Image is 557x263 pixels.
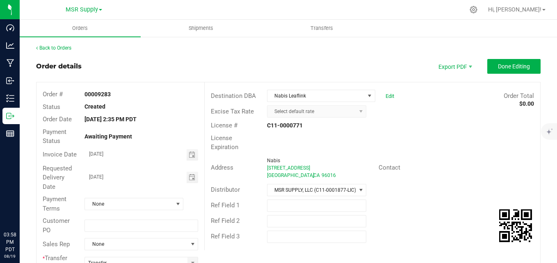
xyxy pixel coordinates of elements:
span: Excise Tax Rate [211,108,254,115]
span: Shipments [178,25,224,32]
span: License Expiration [211,134,238,151]
inline-svg: Reports [6,129,14,138]
span: [GEOGRAPHIC_DATA] [267,172,314,178]
span: Transfers [299,25,344,32]
strong: Created [84,103,105,110]
a: Orders [20,20,141,37]
span: Hi, [PERSON_NAME]! [488,6,541,13]
inline-svg: Inventory [6,94,14,102]
span: Status [43,103,60,111]
span: Nabis Leaflink [267,90,365,102]
strong: C11-0000771 [267,122,303,129]
inline-svg: Manufacturing [6,59,14,67]
span: Nabis [267,158,280,163]
iframe: Resource center unread badge [24,196,34,206]
span: None [85,198,173,210]
span: License # [211,122,237,129]
span: Destination DBA [211,92,256,100]
span: Address [211,164,233,171]
span: CA [313,172,320,178]
span: Payment Status [43,128,66,145]
span: Ref Field 3 [211,233,240,240]
span: Ref Field 1 [211,202,240,209]
img: Scan me! [499,209,532,242]
span: Orders [61,25,99,32]
span: Order Total [504,92,534,100]
span: Sales Rep [43,240,70,248]
inline-svg: Dashboard [6,24,14,32]
span: Contact [379,164,400,171]
button: Done Editing [487,59,541,74]
span: Order # [43,91,63,98]
span: 96016 [322,172,336,178]
inline-svg: Inbound [6,77,14,85]
a: Back to Orders [36,45,71,51]
inline-svg: Outbound [6,112,14,120]
strong: 00009283 [84,91,111,97]
span: MSR SUPPLY, LLC (C11-0001877-LIC) [267,184,356,196]
div: Order details [36,61,82,71]
strong: Awaiting Payment [84,133,132,140]
span: Done Editing [498,63,530,70]
span: Toggle calendar [187,149,199,161]
span: Customer PO [43,217,70,234]
strong: $0.00 [519,100,534,107]
span: Payment Terms [43,195,66,212]
span: Toggle calendar [187,172,199,183]
span: , [313,172,313,178]
qrcode: 00009283 [499,209,532,242]
p: 08/19 [4,253,16,259]
span: [STREET_ADDRESS] [267,165,310,171]
strong: [DATE] 2:35 PM PDT [84,116,137,122]
span: None [85,238,187,250]
inline-svg: Analytics [6,41,14,50]
a: Transfers [262,20,383,37]
span: Ref Field 2 [211,217,240,224]
span: MSR Supply [66,6,98,13]
div: Manage settings [468,6,479,14]
span: Distributor [211,186,240,193]
a: Shipments [141,20,262,37]
span: Invoice Date [43,151,77,158]
span: Order Date [43,116,72,123]
li: Export PDF [430,59,479,74]
span: Requested Delivery Date [43,165,72,190]
iframe: Resource center [8,197,33,222]
a: Edit [386,93,394,99]
p: 03:58 PM PDT [4,231,16,253]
